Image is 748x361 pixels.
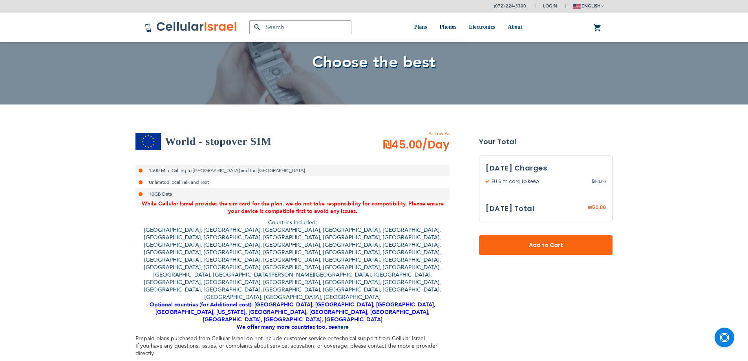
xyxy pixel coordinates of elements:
span: Add to Cart [505,241,587,249]
span: Electronics [469,24,495,30]
button: english [573,0,604,12]
span: /Day [422,137,450,153]
p: Prepaid plans purchased from Cellular Israel do not include customer service or technical support... [135,335,450,357]
span: As Low As [362,130,450,137]
strong: Optional countries (for Additional cost): [GEOGRAPHIC_DATA], [GEOGRAPHIC_DATA], [GEOGRAPHIC_DATA]... [150,301,435,331]
li: 10GB Data [135,188,450,200]
img: Cellular Israel Logo [144,21,238,33]
span: 50.00 [592,178,606,185]
span: While Cellular Israel provides the sim card for the plan, we do not take responsibility for compa... [142,200,444,215]
span: About [508,24,522,30]
a: Phones [439,13,456,42]
span: 50.00 [592,204,606,211]
a: here [337,323,349,331]
span: ₪45.00 [383,137,450,153]
h2: World - stopover SIM [165,134,272,149]
a: Electronics [469,13,495,42]
li: 1500 Min. Calling to [GEOGRAPHIC_DATA] and the [GEOGRAPHIC_DATA] [135,165,450,176]
span: Plans [414,24,427,30]
p: Countries Included: [GEOGRAPHIC_DATA], [GEOGRAPHIC_DATA], [GEOGRAPHIC_DATA], [GEOGRAPHIC_DATA], [... [135,219,450,331]
img: World - stopover SIM [135,133,161,150]
span: EU Sim card to keep [486,178,592,185]
li: Unlimited local Talk and Text [135,176,450,188]
span: Phones [439,24,456,30]
span: Choose the best [312,51,436,73]
input: Search [249,20,351,34]
button: Add to Cart [479,235,613,255]
span: ₪ [592,178,595,185]
a: About [508,13,522,42]
strong: Your Total [479,136,613,148]
span: Login [543,3,557,9]
h3: [DATE] Charges [486,162,606,174]
span: ₪ [588,204,592,211]
a: Plans [414,13,427,42]
h3: [DATE] Total [486,203,534,214]
a: (072) 224-3300 [494,3,526,9]
img: english [573,4,581,9]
